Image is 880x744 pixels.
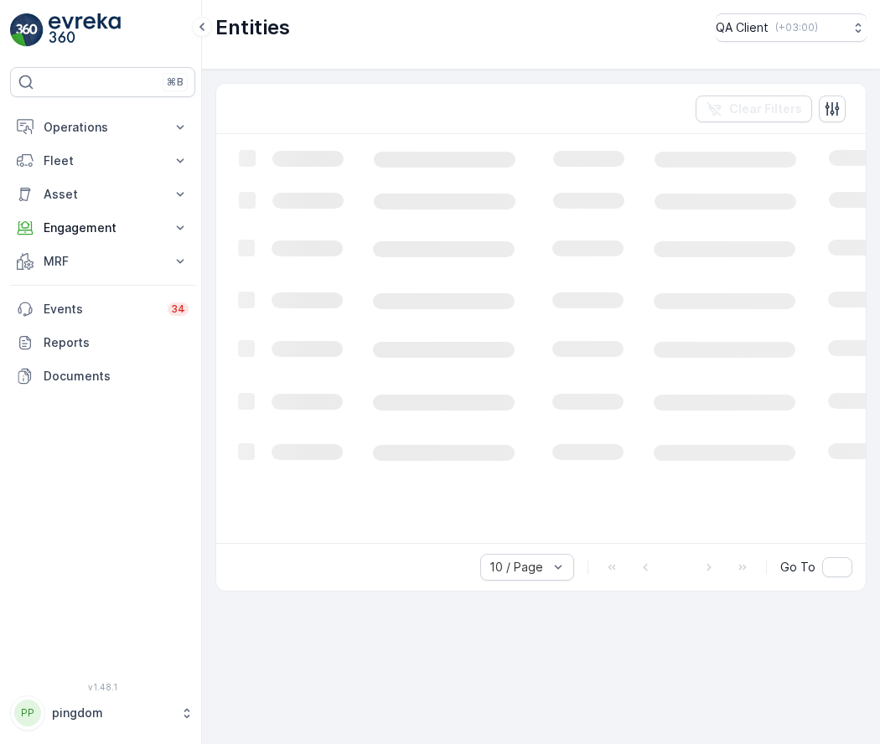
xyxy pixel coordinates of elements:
button: Operations [10,111,195,144]
p: Entities [215,14,290,41]
p: Engagement [44,220,162,236]
span: Go To [780,559,815,576]
p: Events [44,301,158,318]
p: Fleet [44,152,162,169]
button: QA Client(+03:00) [716,13,867,42]
button: Fleet [10,144,195,178]
button: Clear Filters [696,96,812,122]
p: 34 [171,302,185,316]
p: ( +03:00 ) [775,21,818,34]
button: PPpingdom [10,695,195,731]
img: logo_light-DOdMpM7g.png [49,13,121,47]
p: Clear Filters [729,101,802,117]
span: v 1.48.1 [10,682,195,692]
p: Operations [44,119,162,136]
p: Reports [44,334,189,351]
button: MRF [10,245,195,278]
div: PP [14,700,41,726]
p: MRF [44,253,162,270]
p: ⌘B [167,75,184,89]
p: pingdom [52,705,172,721]
a: Events34 [10,292,195,326]
button: Engagement [10,211,195,245]
p: Documents [44,368,189,385]
a: Documents [10,359,195,393]
p: QA Client [716,19,769,36]
a: Reports [10,326,195,359]
p: Asset [44,186,162,203]
img: logo [10,13,44,47]
button: Asset [10,178,195,211]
